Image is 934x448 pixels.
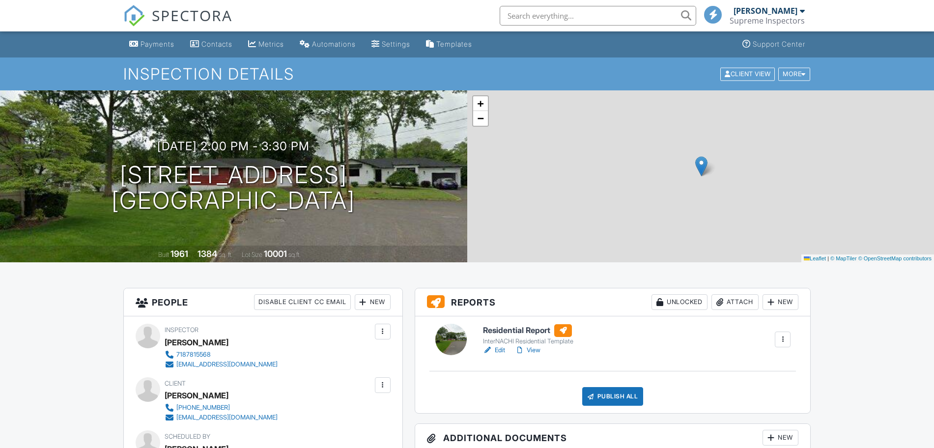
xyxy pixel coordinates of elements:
[719,70,777,77] a: Client View
[804,255,826,261] a: Leaflet
[730,16,805,26] div: Supreme Inspectors
[157,140,310,153] h3: [DATE] 2:00 pm - 3:30 pm
[124,288,402,316] h3: People
[125,35,178,54] a: Payments
[763,430,798,446] div: New
[165,388,228,403] div: [PERSON_NAME]
[858,255,932,261] a: © OpenStreetMap contributors
[176,414,278,421] div: [EMAIL_ADDRESS][DOMAIN_NAME]
[186,35,236,54] a: Contacts
[477,97,483,110] span: +
[312,40,356,48] div: Automations
[141,40,174,48] div: Payments
[778,67,810,81] div: More
[165,335,228,350] div: [PERSON_NAME]
[477,112,483,124] span: −
[254,294,351,310] div: Disable Client CC Email
[176,351,211,359] div: 7187815568
[198,249,217,259] div: 1384
[763,294,798,310] div: New
[473,111,488,126] a: Zoom out
[244,35,288,54] a: Metrics
[152,5,232,26] span: SPECTORA
[170,249,188,259] div: 1961
[473,96,488,111] a: Zoom in
[219,251,232,258] span: sq. ft.
[382,40,410,48] div: Settings
[165,326,198,334] span: Inspector
[112,162,355,214] h1: [STREET_ADDRESS] [GEOGRAPHIC_DATA]
[734,6,797,16] div: [PERSON_NAME]
[165,413,278,422] a: [EMAIL_ADDRESS][DOMAIN_NAME]
[422,35,476,54] a: Templates
[158,251,169,258] span: Built
[738,35,809,54] a: Support Center
[355,294,391,310] div: New
[827,255,829,261] span: |
[651,294,708,310] div: Unlocked
[483,324,573,337] h6: Residential Report
[165,380,186,387] span: Client
[483,345,505,355] a: Edit
[368,35,414,54] a: Settings
[176,361,278,368] div: [EMAIL_ADDRESS][DOMAIN_NAME]
[436,40,472,48] div: Templates
[483,337,573,345] div: InterNACHI Residential Template
[165,350,278,360] a: 7187815568
[483,324,573,346] a: Residential Report InterNACHI Residential Template
[123,65,811,83] h1: Inspection Details
[288,251,301,258] span: sq.ft.
[264,249,287,259] div: 10001
[695,156,708,176] img: Marker
[515,345,540,355] a: View
[165,360,278,369] a: [EMAIL_ADDRESS][DOMAIN_NAME]
[242,251,262,258] span: Lot Size
[415,288,811,316] h3: Reports
[500,6,696,26] input: Search everything...
[582,387,644,406] div: Publish All
[830,255,857,261] a: © MapTiler
[296,35,360,54] a: Automations (Basic)
[753,40,805,48] div: Support Center
[123,13,232,34] a: SPECTORA
[176,404,230,412] div: [PHONE_NUMBER]
[258,40,284,48] div: Metrics
[165,403,278,413] a: [PHONE_NUMBER]
[165,433,210,440] span: Scheduled By
[720,67,775,81] div: Client View
[201,40,232,48] div: Contacts
[711,294,759,310] div: Attach
[123,5,145,27] img: The Best Home Inspection Software - Spectora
